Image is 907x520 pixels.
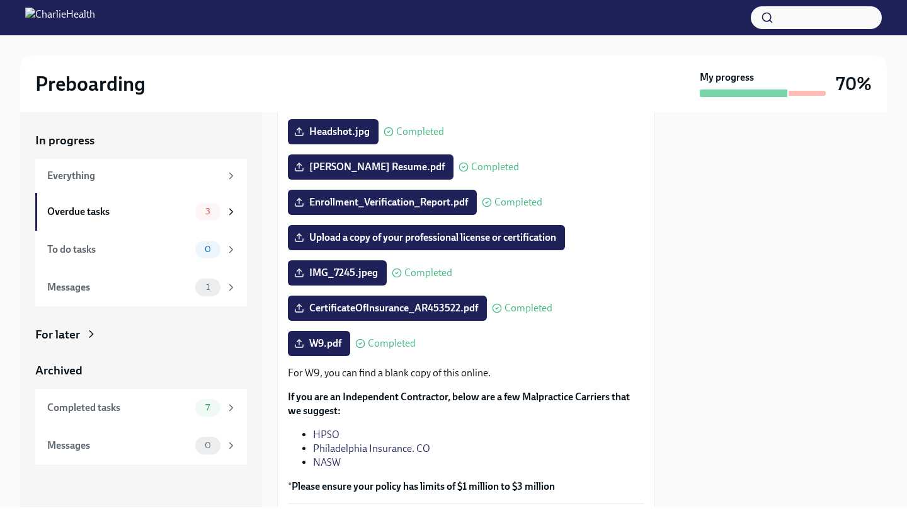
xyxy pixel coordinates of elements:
strong: If you are an Independent Contractor, below are a few Malpractice Carriers that we suggest: [288,391,630,417]
label: IMG_7245.jpeg [288,260,387,286]
span: [PERSON_NAME] Resume.pdf [297,161,445,173]
span: Enrollment_Verification_Report.pdf [297,196,468,209]
strong: Please ensure your policy has limits of $1 million to $3 million [292,480,555,492]
span: Completed [404,268,452,278]
a: In progress [35,132,247,149]
a: Archived [35,362,247,379]
span: Upload a copy of your professional license or certification [297,231,556,244]
a: Messages0 [35,427,247,465]
label: Headshot.jpg [288,119,379,144]
a: Philadelphia Insurance. CO [313,442,430,454]
div: Messages [47,439,190,453]
span: CertificateOfInsurance_AR453522.pdf [297,302,478,315]
span: 0 [197,441,219,450]
span: Completed [471,162,519,172]
p: For W9, you can find a blank copy of this online. [288,366,644,380]
div: Completed tasks [47,401,190,415]
label: W9.pdf [288,331,350,356]
a: Overdue tasks3 [35,193,247,231]
a: Everything [35,159,247,193]
a: To do tasks0 [35,231,247,269]
label: Upload a copy of your professional license or certification [288,225,565,250]
a: NASW [313,456,341,468]
label: Enrollment_Verification_Report.pdf [288,190,477,215]
span: Completed [368,338,416,349]
label: CertificateOfInsurance_AR453522.pdf [288,296,487,321]
label: [PERSON_NAME] Resume.pdf [288,154,453,180]
a: Completed tasks7 [35,389,247,427]
h2: Preboarding [35,71,145,96]
span: 3 [198,207,218,216]
span: Completed [494,197,542,207]
span: Completed [396,127,444,137]
strong: My progress [700,71,754,84]
div: Overdue tasks [47,205,190,219]
img: CharlieHealth [25,8,95,28]
a: HPSO [313,429,339,441]
div: To do tasks [47,243,190,257]
a: Messages1 [35,269,247,306]
div: Messages [47,280,190,294]
a: For later [35,326,247,343]
h3: 70% [836,72,872,95]
span: Completed [505,303,552,313]
span: W9.pdf [297,337,341,350]
span: IMG_7245.jpeg [297,267,378,279]
div: Everything [47,169,220,183]
div: For later [35,326,80,343]
span: 1 [198,282,217,292]
span: 0 [197,245,219,254]
span: Headshot.jpg [297,125,370,138]
span: 7 [198,403,217,412]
